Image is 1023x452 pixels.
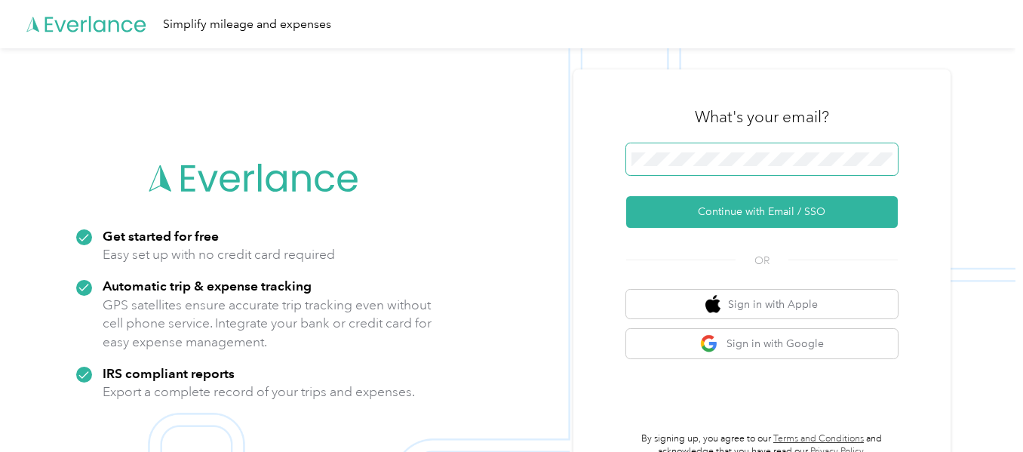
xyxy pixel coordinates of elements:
strong: Automatic trip & expense tracking [103,278,312,294]
div: Simplify mileage and expenses [163,15,331,34]
h3: What's your email? [695,106,829,128]
strong: Get started for free [103,228,219,244]
span: OR [736,253,788,269]
p: GPS satellites ensure accurate trip tracking even without cell phone service. Integrate your bank... [103,296,432,352]
img: apple logo [705,295,720,314]
button: apple logoSign in with Apple [626,290,898,319]
strong: IRS compliant reports [103,365,235,381]
p: Export a complete record of your trips and expenses. [103,383,415,401]
img: google logo [700,334,719,353]
p: Easy set up with no credit card required [103,245,335,264]
button: google logoSign in with Google [626,329,898,358]
a: Terms and Conditions [773,433,864,444]
button: Continue with Email / SSO [626,196,898,228]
